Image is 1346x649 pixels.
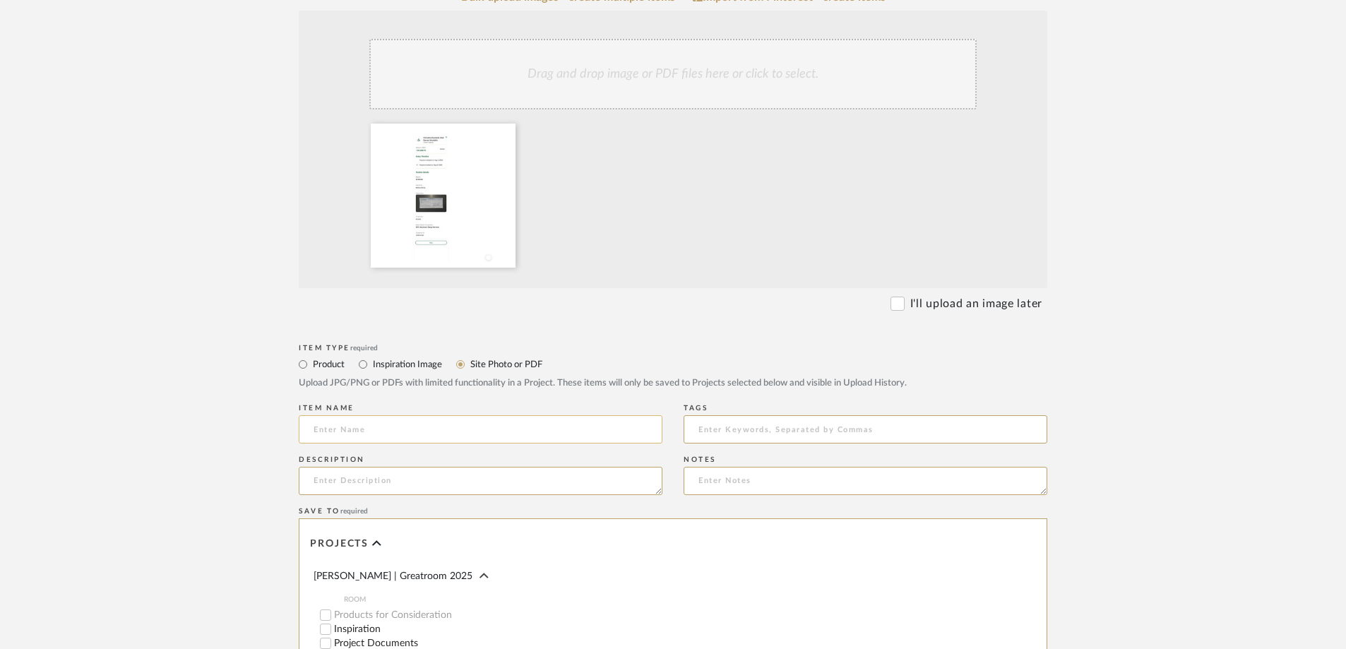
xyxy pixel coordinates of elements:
[299,344,1047,352] div: Item Type
[344,594,662,605] span: ROOM
[311,357,345,372] label: Product
[314,571,472,581] span: [PERSON_NAME] | Greatroom 2025
[684,456,1047,464] div: Notes
[334,638,662,648] label: Project Documents
[469,357,542,372] label: Site Photo or PDF
[299,507,1047,516] div: Save To
[299,415,662,443] input: Enter Name
[910,295,1042,312] label: I'll upload an image later
[340,508,368,515] span: required
[371,357,442,372] label: Inspiration Image
[350,345,378,352] span: required
[299,376,1047,391] div: Upload JPG/PNG or PDFs with limited functionality in a Project. These items will only be saved to...
[299,355,1047,373] mat-radio-group: Select item type
[299,456,662,464] div: Description
[334,624,662,634] label: Inspiration
[684,415,1047,443] input: Enter Keywords, Separated by Commas
[310,538,369,550] span: Projects
[299,404,662,412] div: Item name
[684,404,1047,412] div: Tags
